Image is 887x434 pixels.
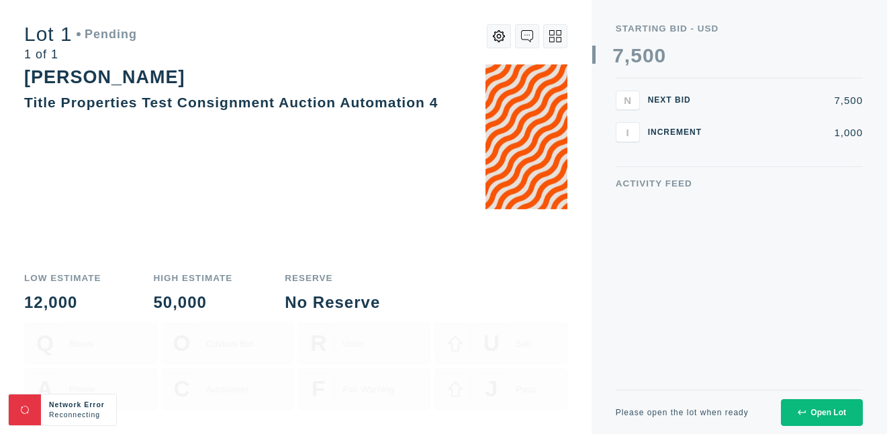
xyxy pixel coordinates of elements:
[24,67,185,87] div: [PERSON_NAME]
[49,400,108,410] div: Network Error
[631,46,643,66] div: 5
[153,294,232,311] div: 50,000
[24,294,101,311] div: 12,000
[24,274,101,283] div: Low Estimate
[616,179,863,188] div: Activity Feed
[648,128,708,136] div: Increment
[781,399,863,426] button: Open Lot
[716,127,863,138] div: 1,000
[285,274,380,283] div: Reserve
[624,46,631,247] div: ,
[624,95,631,106] span: N
[285,294,380,311] div: No Reserve
[612,46,624,66] div: 7
[716,95,863,105] div: 7,500
[616,409,749,417] div: Please open the lot when ready
[626,127,629,138] span: I
[616,91,640,111] button: N
[24,95,438,110] div: Title Properties Test Consignment Auction Automation 4
[24,48,137,60] div: 1 of 1
[616,122,640,142] button: I
[616,24,863,34] div: Starting Bid - USD
[24,24,137,44] div: Lot 1
[798,408,846,417] div: Open Lot
[77,28,137,40] div: Pending
[49,410,108,420] div: Reconnecting
[643,46,655,66] div: 0
[648,96,708,104] div: Next Bid
[153,274,232,283] div: High Estimate
[655,46,667,66] div: 0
